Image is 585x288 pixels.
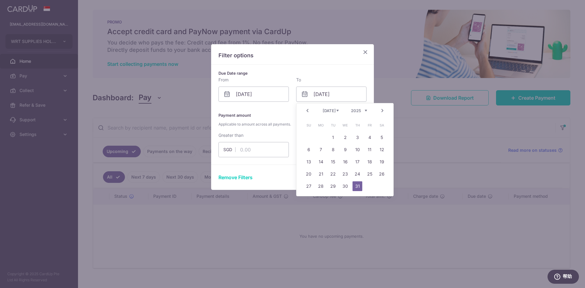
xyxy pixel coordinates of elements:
[328,181,338,191] a: 29
[218,142,289,157] input: 0.00
[296,87,367,102] input: DD / MM / YYYY
[218,87,289,102] input: DD / MM / YYYY
[316,157,326,167] a: 14
[218,52,367,59] p: Filter options
[362,48,369,56] button: Close
[377,157,387,167] a: 19
[353,169,362,179] a: 24
[328,120,338,130] span: Tuesday
[304,169,314,179] a: 20
[328,133,338,142] a: 1
[304,120,314,130] span: Sunday
[328,145,338,155] a: 8
[218,112,367,127] p: Payment amount
[316,145,326,155] a: 7
[365,169,374,179] a: 25
[547,270,579,285] iframe: 打开一个小组件，您可以在其中找到更多信息
[296,77,301,83] label: To
[379,107,386,114] a: Next
[218,174,253,181] button: Remove Filters
[316,120,326,130] span: Monday
[304,107,311,114] a: Prev
[377,120,387,130] span: Saturday
[340,181,350,191] a: 30
[365,145,374,155] a: 11
[223,147,236,153] span: SGD
[377,169,387,179] a: 26
[353,120,362,130] span: Thursday
[353,145,362,155] a: 10
[218,132,243,138] label: Greater than
[328,169,338,179] a: 22
[304,157,314,167] a: 13
[365,157,374,167] a: 18
[304,145,314,155] a: 6
[353,181,362,191] a: 31
[304,181,314,191] a: 27
[340,157,350,167] a: 16
[218,121,367,127] span: Applicable to amount across all payments.
[377,145,387,155] a: 12
[218,77,229,83] label: From
[340,145,350,155] a: 9
[365,120,374,130] span: Friday
[365,133,374,142] a: 4
[353,133,362,142] a: 3
[340,120,350,130] span: Wednesday
[218,69,367,77] p: Due Date range
[316,169,326,179] a: 21
[353,157,362,167] a: 17
[340,169,350,179] a: 23
[377,133,387,142] a: 5
[328,157,338,167] a: 15
[340,133,350,142] a: 2
[316,181,326,191] a: 28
